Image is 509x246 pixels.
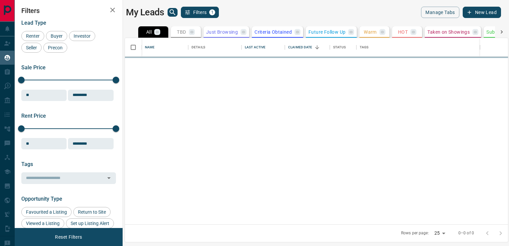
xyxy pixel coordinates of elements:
p: Warm [364,30,377,34]
div: Claimed Date [285,38,330,57]
p: Future Follow Up [308,30,345,34]
div: Set up Listing Alert [66,218,114,228]
div: Name [145,38,155,57]
div: Investor [69,31,95,41]
p: HOT [398,30,408,34]
h2: Filters [21,7,116,15]
p: All [146,30,152,34]
div: Claimed Date [288,38,312,57]
button: Sort [312,43,322,52]
p: Just Browsing [206,30,238,34]
span: Opportunity Type [21,196,62,202]
p: Rows per page: [401,230,429,236]
div: Details [188,38,242,57]
div: Return to Site [73,207,111,217]
span: Return to Site [76,209,108,215]
button: Filters1 [181,7,219,18]
div: Last Active [245,38,265,57]
button: New Lead [463,7,501,18]
span: Buyer [48,33,65,39]
h1: My Leads [126,7,164,18]
div: Last Active [242,38,285,57]
span: Favourited a Listing [24,209,69,215]
span: Lead Type [21,20,46,26]
div: Buyer [46,31,67,41]
span: Rent Price [21,113,46,119]
div: Tags [356,38,480,57]
div: Seller [21,43,42,53]
button: search button [168,8,178,17]
button: Reset Filters [51,231,86,243]
div: Favourited a Listing [21,207,72,217]
button: Open [104,173,114,183]
p: TBD [177,30,186,34]
div: Precon [43,43,67,53]
p: 0–0 of 0 [458,230,474,236]
span: Investor [71,33,93,39]
span: Sale Price [21,64,46,71]
span: Renter [24,33,42,39]
div: Status [333,38,346,57]
span: Precon [46,45,65,50]
div: Renter [21,31,44,41]
div: 25 [432,228,448,238]
div: Tags [360,38,369,57]
p: Criteria Obtained [254,30,292,34]
span: Tags [21,161,33,167]
p: Taken on Showings [427,30,470,34]
button: Manage Tabs [421,7,459,18]
div: Status [330,38,356,57]
span: Seller [24,45,39,50]
div: Viewed a Listing [21,218,64,228]
div: Details [192,38,205,57]
div: Name [142,38,188,57]
span: 1 [210,10,215,15]
span: Viewed a Listing [24,221,62,226]
span: Set up Listing Alert [68,221,112,226]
